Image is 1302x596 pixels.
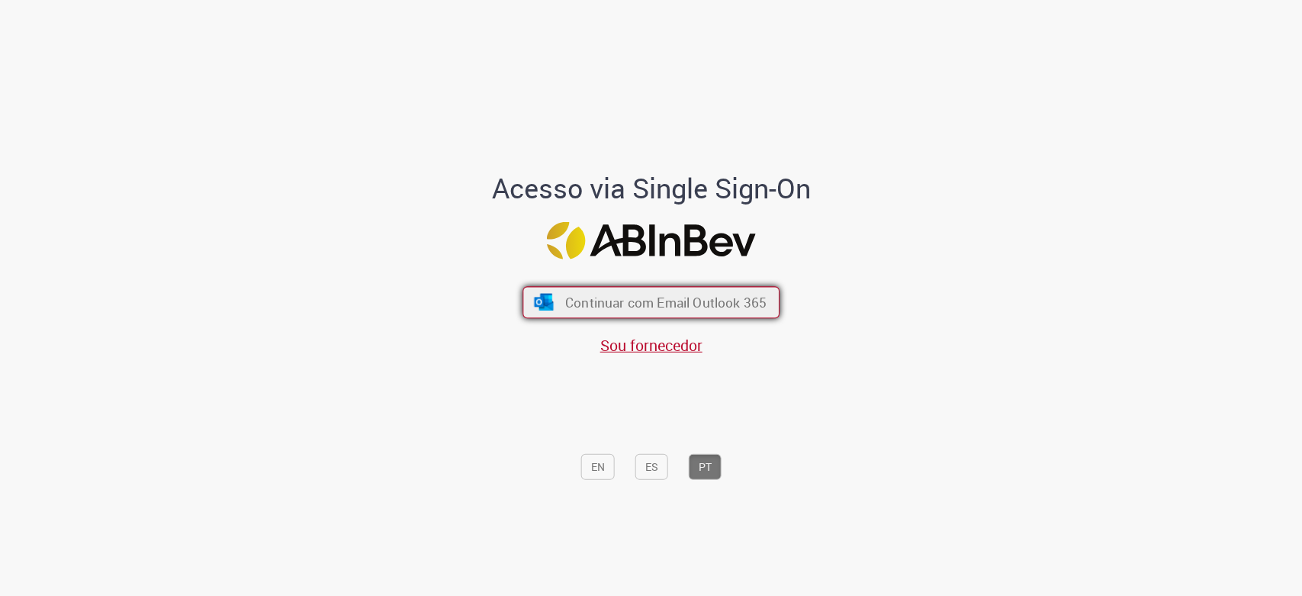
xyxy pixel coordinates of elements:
img: ícone Azure/Microsoft 360 [532,294,555,311]
button: ícone Azure/Microsoft 360 Continuar com Email Outlook 365 [522,287,780,319]
button: ES [635,453,668,479]
img: Logo ABInBev [547,221,756,259]
button: PT [689,453,722,479]
h1: Acesso via Single Sign-On [439,173,863,204]
button: EN [581,453,615,479]
a: Sou fornecedor [600,334,702,355]
span: Continuar com Email Outlook 365 [565,294,767,311]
